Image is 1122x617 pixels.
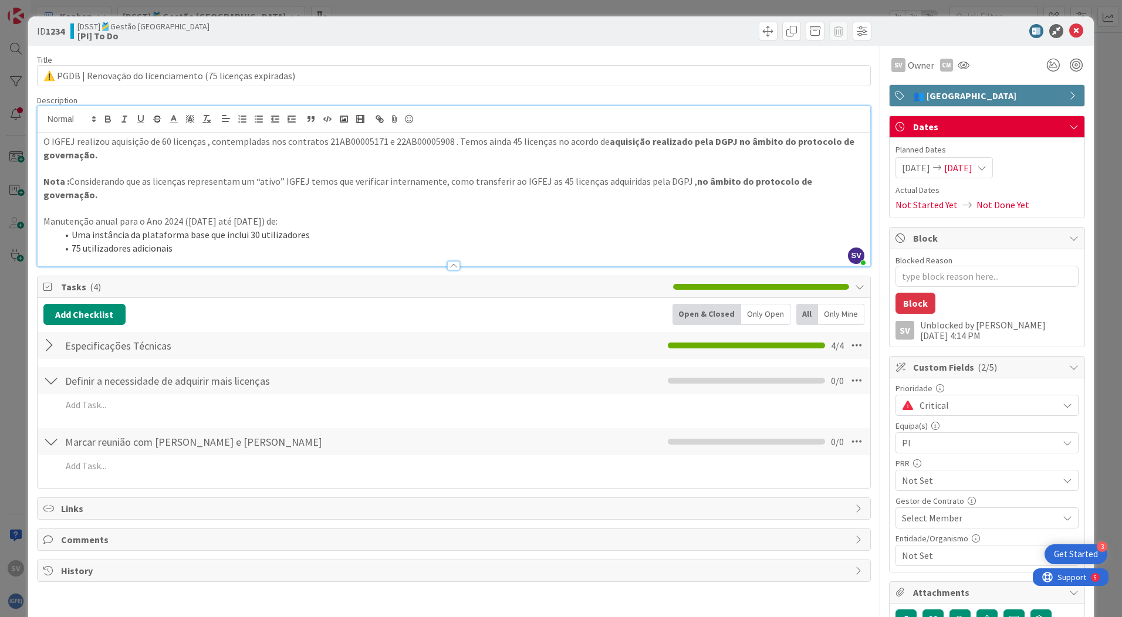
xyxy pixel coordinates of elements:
[61,533,849,547] span: Comments
[895,497,1079,505] div: Gestor de Contrato
[37,55,52,65] label: Title
[895,198,958,212] span: Not Started Yet
[902,548,1058,562] span: Not Set
[920,397,1052,413] span: Critical
[920,320,1079,341] div: Unblocked by [PERSON_NAME] [DATE] 4:14 PM
[61,431,325,452] input: Add Checklist...
[895,321,914,340] div: SV
[976,198,1029,212] span: Not Done Yet
[58,242,864,255] li: 75 utilizadores adicionais
[902,161,930,175] span: [DATE]
[895,422,1079,430] div: Equipa(s)
[61,335,325,356] input: Add Checklist...
[37,24,65,38] span: ID
[741,304,790,325] div: Only Open
[43,175,814,201] strong: no âmbito do protocolo de governação.
[672,304,741,325] div: Open & Closed
[43,175,864,201] p: Considerando que as licenças representam um “ativo” IGFEJ temos que verificar internamente, como ...
[43,135,856,161] strong: aquisição realizado pela DGPJ no âmbito do protocolo de governação.
[25,2,53,16] span: Support
[61,280,667,294] span: Tasks
[895,184,1079,196] span: Actual Dates
[61,370,325,391] input: Add Checklist...
[895,384,1079,392] div: Prioridade
[1054,548,1098,560] div: Get Started
[43,135,864,161] p: O IGFEJ realizou aquisição de 60 licenças , contempladas nos contratos 21AB00005171 e 22AB0000590...
[913,89,1063,103] span: 👥 [GEOGRAPHIC_DATA]
[913,585,1063,599] span: Attachments
[58,228,864,242] li: Uma instância da plataforma base que inclui 30 utilizadores
[90,281,101,293] span: ( 4 )
[913,120,1063,134] span: Dates
[902,473,1058,487] span: Not Set
[913,231,1063,245] span: Block
[895,534,1079,543] div: Entidade/Organismo
[77,31,209,40] b: [PI] To Do
[43,175,69,187] strong: Nota :
[43,304,126,325] button: Add Checklist
[891,58,905,72] div: SV
[831,338,844,352] span: 4 / 4
[831,374,844,388] span: 0 / 0
[908,58,934,72] span: Owner
[831,435,844,449] span: 0 / 0
[895,459,1079,467] div: PRR
[37,95,77,106] span: Description
[895,293,935,314] button: Block
[46,25,65,37] b: 1234
[61,564,849,578] span: History
[902,436,1058,450] span: PI
[848,248,864,264] span: SV
[43,215,864,228] p: Manutenção anual para o Ano 2024 ([DATE] até [DATE]) de:
[895,255,952,266] label: Blocked Reason
[61,5,64,14] div: 5
[77,22,209,31] span: [DSST]🎽Gestão [GEOGRAPHIC_DATA]
[902,511,962,525] span: Select Member
[940,59,953,72] div: CM
[61,501,849,516] span: Links
[37,65,871,86] input: type card name here...
[818,304,864,325] div: Only Mine
[1045,544,1107,564] div: Open Get Started checklist, remaining modules: 3
[913,360,1063,374] span: Custom Fields
[1097,541,1107,552] div: 3
[796,304,818,325] div: All
[978,361,997,373] span: ( 2/5 )
[944,161,972,175] span: [DATE]
[895,144,1079,156] span: Planned Dates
